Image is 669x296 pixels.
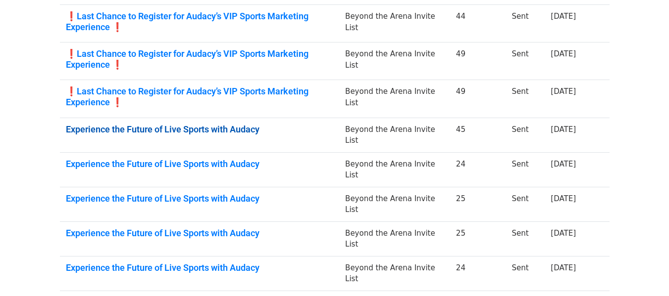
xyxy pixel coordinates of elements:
[506,256,545,291] td: Sent
[506,118,545,152] td: Sent
[66,228,334,239] a: Experience the Future of Live Sports with Audacy
[66,193,334,204] a: Experience the Future of Live Sports with Audacy
[339,256,450,291] td: Beyond the Arena Invite List
[551,49,576,58] a: [DATE]
[506,221,545,256] td: Sent
[66,262,334,273] a: Experience the Future of Live Sports with Audacy
[339,221,450,256] td: Beyond the Arena Invite List
[551,12,576,21] a: [DATE]
[506,187,545,221] td: Sent
[506,80,545,118] td: Sent
[506,5,545,42] td: Sent
[619,249,669,296] iframe: Chat Widget
[66,124,334,135] a: Experience the Future of Live Sports with Audacy
[506,42,545,80] td: Sent
[339,187,450,221] td: Beyond the Arena Invite List
[339,118,450,152] td: Beyond the Arena Invite List
[450,42,506,80] td: 49
[450,80,506,118] td: 49
[339,42,450,80] td: Beyond the Arena Invite List
[66,159,334,169] a: Experience the Future of Live Sports with Audacy
[551,87,576,96] a: [DATE]
[66,86,334,107] a: ❗Last Chance to Register for Audacy’s VIP Sports Marketing Experience ❗
[450,118,506,152] td: 45
[551,125,576,134] a: [DATE]
[339,152,450,187] td: Beyond the Arena Invite List
[551,160,576,169] a: [DATE]
[506,152,545,187] td: Sent
[66,48,334,70] a: ❗Last Chance to Register for Audacy’s VIP Sports Marketing Experience ❗
[339,80,450,118] td: Beyond the Arena Invite List
[450,221,506,256] td: 25
[66,11,334,32] a: ❗Last Chance to Register for Audacy’s VIP Sports Marketing Experience ❗
[339,5,450,42] td: Beyond the Arena Invite List
[450,152,506,187] td: 24
[551,263,576,272] a: [DATE]
[551,229,576,238] a: [DATE]
[450,187,506,221] td: 25
[450,5,506,42] td: 44
[551,194,576,203] a: [DATE]
[450,256,506,291] td: 24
